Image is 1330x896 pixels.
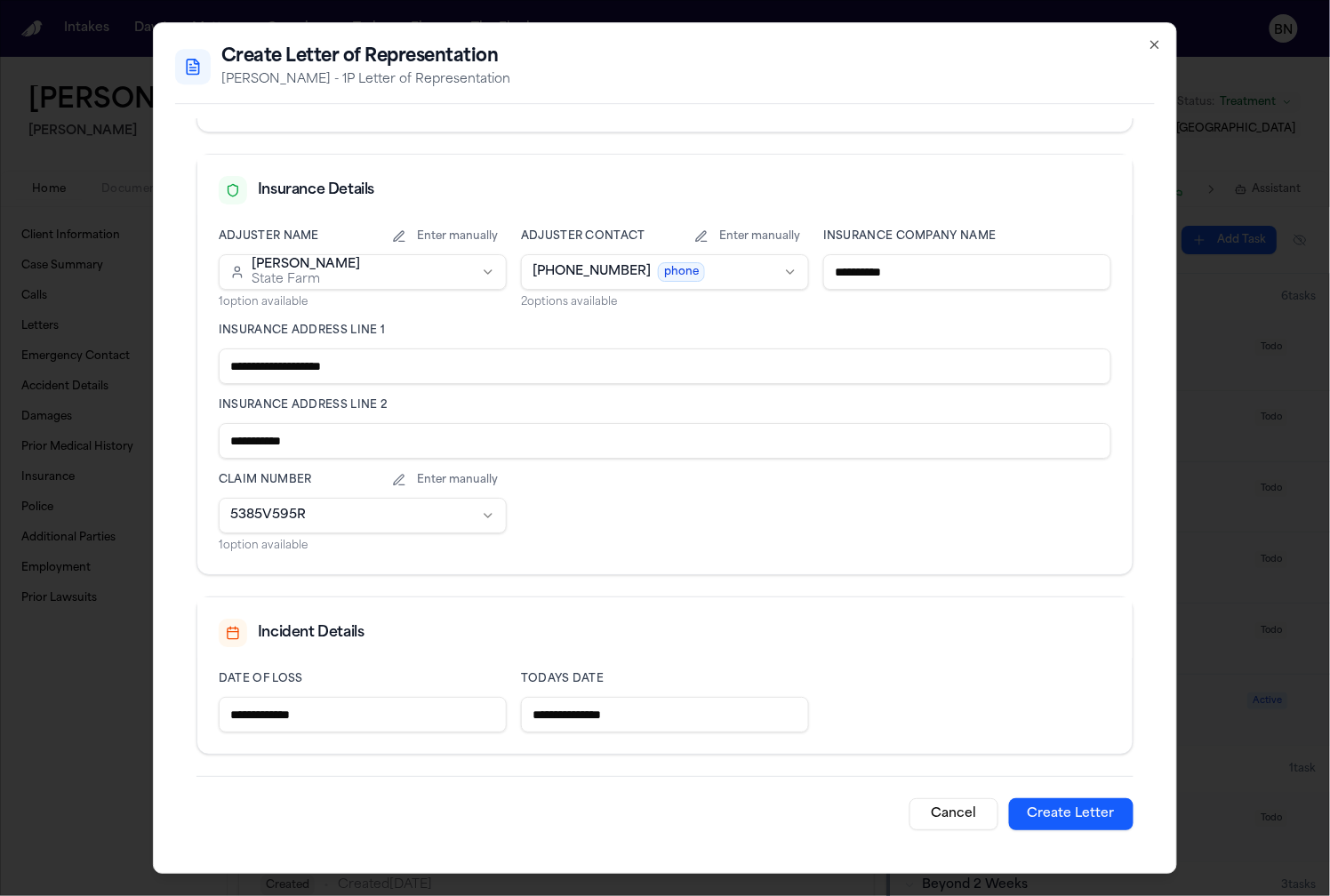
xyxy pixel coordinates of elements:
[383,229,507,244] button: Enter manually
[685,229,809,244] button: Enter manually
[219,672,507,686] label: date of loss
[219,473,507,487] label: Claim Number
[1009,798,1134,830] button: Create Letter
[219,539,507,553] p: 1 option available
[258,622,1111,644] div: Incident Details
[521,295,809,309] p: 2 option s available
[521,229,809,244] label: Adjuster Contact
[219,324,1111,338] label: Insurance Address Line 1
[909,798,998,830] button: Cancel
[219,229,507,244] label: Adjuster Name
[383,473,507,487] button: Enter manually
[221,71,510,89] p: [PERSON_NAME] - 1P Letter of Representation
[219,295,507,309] p: 1 option available
[221,44,510,69] h2: Create Letter of Representation
[258,180,1111,201] div: Insurance Details
[219,398,1111,412] label: Insurance Address Line 2
[521,672,809,686] label: todays date
[823,229,1111,244] label: Insurance Company Name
